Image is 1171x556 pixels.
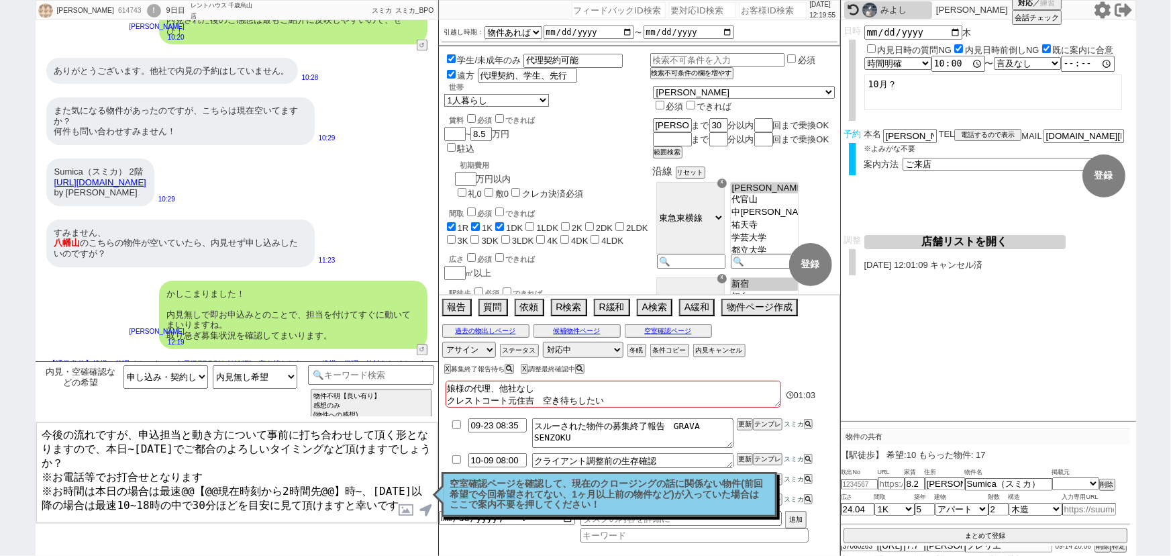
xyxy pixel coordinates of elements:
img: 0hHi2Wu4b4F0YfLj9mRLtpOW9-FCw8X05UZ0lfJC9-SXVxHgUWZ05ZISsoSXJ2HgBEMhxaIyp7TSETPWAgAXjrchgeSXEmGlY... [38,3,53,18]
div: 分以内 [444,285,650,314]
span: 家賃 [905,467,925,478]
button: 内見キャンセル [693,344,746,357]
div: まで 分以内 [653,118,835,132]
label: 2LDK [626,223,648,233]
button: A検索 [637,299,672,316]
input: 30.5 [841,503,874,516]
p: 10:29 [158,194,175,205]
p: 10:28 [302,73,319,83]
span: スミカ [782,420,804,428]
button: リセット [676,167,705,179]
p: [PERSON_NAME] [130,21,185,32]
span: スミカ_BPO [395,7,434,14]
div: ! [147,4,161,17]
div: レントハウス 千歳烏山店 [191,1,258,21]
span: 木 [962,28,971,38]
span: 案内方法 [864,159,899,169]
button: A緩和 [679,299,715,316]
input: お客様ID検索 [740,2,807,18]
span: 階数 [988,492,1009,503]
input: 東京都港区海岸３ [925,477,965,490]
span: 必須 [478,210,493,218]
button: テンプレ [753,453,782,465]
p: 12:19 [130,337,185,348]
label: 既に案内に合意 [1053,45,1114,55]
button: 物件ページ作成 [721,299,798,316]
p: 物件の共有 [841,428,1130,445]
div: 万円以内 [455,155,583,200]
button: 更新 [737,418,753,430]
input: 10.5 [905,477,925,490]
button: 候補物件ページ [533,324,621,338]
span: TEL [939,129,955,139]
button: X [521,364,528,374]
span: 必須 [485,289,500,297]
div: ありがとうございます。他社で内見の予約はしていません。 [46,58,298,85]
option: 学芸大学 [731,232,798,244]
div: ☓ [717,274,727,283]
span: 築年 [915,492,935,503]
span: 建物 [935,492,988,503]
button: 範囲検索 [653,146,682,158]
button: 冬眠 [627,344,646,357]
label: 3LDK [512,236,534,246]
option: [PERSON_NAME] [731,183,798,193]
button: 物件不明【良い有り】 感想のみ (物件への感想) [311,389,432,422]
span: 調整 [844,235,861,245]
span: スミカ [782,475,804,483]
option: 新宿 [731,278,798,291]
div: 〜 [864,56,1133,72]
span: 会話チェック [1015,13,1059,23]
span: 構造 [1009,492,1062,503]
label: 1K [482,223,493,233]
div: ~ 万円 [444,107,536,155]
span: URL [878,467,905,478]
p: 10:20 [130,32,185,43]
span: 【通常条件】娘様の代理 クレストコート元[PERSON_NAME] 空き待ちしたい → 娘様の代理、他社なし クレストコート元[PERSON_NAME] 空き待ちしたい [48,359,427,378]
span: 予約 [844,129,861,139]
span: 入力専用URL [1062,492,1116,503]
input: できれば [495,114,504,123]
span: ※よみがな不要 [864,144,916,152]
label: 1LDK [536,223,558,233]
button: R検索 [551,299,587,316]
input: フィードバックID検索 [572,2,666,18]
label: できれば [493,210,536,218]
div: ☓ [717,179,727,188]
label: 1R [458,223,469,233]
p: 12:19:55 [810,10,836,21]
p: 空室確認ページを確認して、現在のクロージングの話に関係ない物件(前回希望で今回希望されてない、1ヶ月以上前の物件など)が入っていた場合はここで案内不要を押してください！ [450,479,768,510]
p: [PERSON_NAME] [936,5,1008,15]
button: ↺ [417,344,427,356]
span: 八幡山 [54,238,81,248]
button: 質問 [478,299,508,316]
label: 礼0 [468,189,482,199]
div: 賃料 [450,112,536,126]
button: X [444,364,452,374]
input: 詳細 [523,54,623,68]
div: まで 分以内 [653,132,835,146]
span: 日時 [844,26,861,36]
input: サンハイム田町 [965,478,1052,491]
button: R緩和 [594,299,630,316]
label: 2DK [596,223,613,233]
input: 🔍 [657,254,725,269]
div: 初期費用 [460,160,583,171]
label: 4DK [571,236,588,246]
div: 614743 [114,5,144,16]
option: 初台 [731,291,798,304]
label: できれば [500,289,543,297]
button: 更新 [737,453,753,465]
span: 必須 [478,255,493,263]
button: 登録 [789,243,832,286]
span: スミカ [782,496,804,503]
label: 必須 [798,55,815,65]
span: 回まで乗換OK [773,120,829,130]
span: 物件名 [965,467,1052,478]
label: 内見日時の質問NG [878,45,952,55]
input: できれば [495,253,504,262]
input: できれば [495,207,504,216]
label: 学生/未成年のみ [458,55,521,65]
button: 登録 [1082,154,1125,197]
button: 削除 [1099,479,1115,491]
